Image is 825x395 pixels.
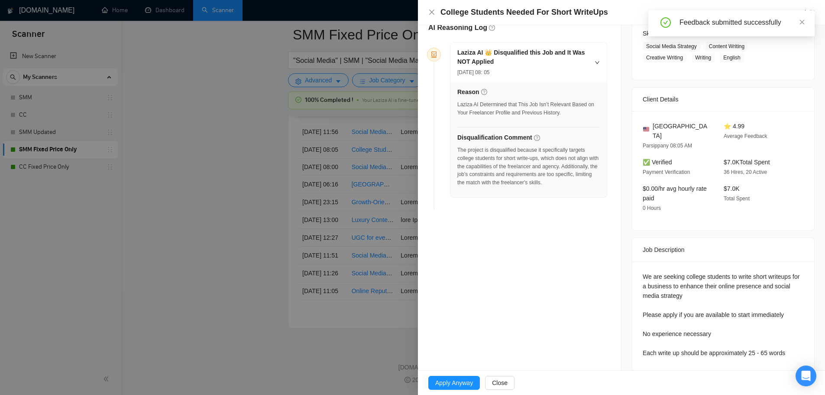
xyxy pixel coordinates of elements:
span: robot [431,52,437,58]
h5: Reason [457,88,479,97]
span: question-circle [534,135,540,141]
span: Skills [643,30,657,37]
span: question-circle [489,25,495,31]
span: Average Feedback [724,133,767,139]
div: Feedback submitted successfully [679,17,804,28]
h4: College Students Needed For Short WriteUps [440,7,608,18]
span: Writing [692,53,715,62]
div: Job Description [643,238,804,261]
span: 0 Hours [643,205,661,211]
span: close [799,19,805,25]
span: 36 Hires, 20 Active [724,169,767,175]
span: close [428,9,435,16]
div: Client Details [643,88,804,111]
span: Apply Anyway [435,378,473,388]
span: Close [492,378,508,388]
div: The project is disqualified because it specifically targets college students for short write-ups,... [457,146,600,187]
span: Payment Verification [643,169,690,175]
span: [GEOGRAPHIC_DATA] [653,121,710,140]
span: $7.0K [724,185,740,192]
span: right [595,60,600,65]
div: We are seeking college students to write short writeups for a business to enhance their online pr... [643,272,804,358]
span: $0.00/hr avg hourly rate paid [643,185,707,202]
img: 🇺🇸 [643,126,649,132]
span: Parsippany 08:05 AM [643,143,692,149]
span: ⭐ 4.99 [724,123,744,130]
button: Apply Anyway [428,376,480,390]
span: Total Spent [724,196,750,202]
button: Close [428,9,435,16]
span: Social Media Strategy [643,42,700,51]
span: ✅ Verified [643,159,672,166]
div: Open Intercom Messenger [796,366,816,386]
span: check-circle [660,17,671,28]
div: Laziza AI Determined that This Job Isn’t Relevant Based on Your Freelancer Profile and Previous H... [457,101,600,117]
button: Close [485,376,514,390]
span: Content Writing [705,42,748,51]
span: English [720,53,744,62]
h5: Disqualification Comment [457,133,532,142]
h5: Laziza AI 👑 Disqualified this Job and It Was NOT Applied [457,48,589,66]
a: Go to Upworkexport [770,9,815,16]
span: question-circle [481,89,487,95]
h5: AI Reasoning Log [428,23,487,33]
span: [DATE] 08: 05 [457,69,489,75]
span: Creative Writing [643,53,686,62]
span: $7.0K Total Spent [724,159,770,166]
